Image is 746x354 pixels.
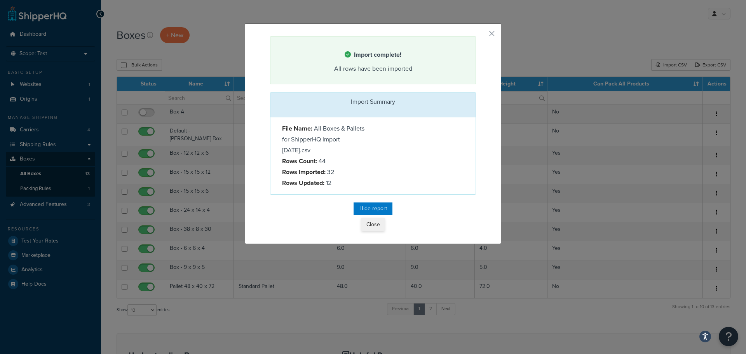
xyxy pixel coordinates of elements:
strong: Rows Imported: [282,167,326,176]
div: All rows have been imported [280,63,466,74]
button: Hide report [354,202,392,215]
div: All Boxes & Pallets for ShipperHQ Import [DATE].csv 44 32 12 [276,123,373,188]
strong: Rows Count: [282,157,317,166]
button: Close [361,218,385,231]
strong: Rows Updated: [282,178,324,187]
h4: Import complete! [280,50,466,59]
strong: File Name: [282,124,312,133]
h3: Import Summary [276,98,470,105]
